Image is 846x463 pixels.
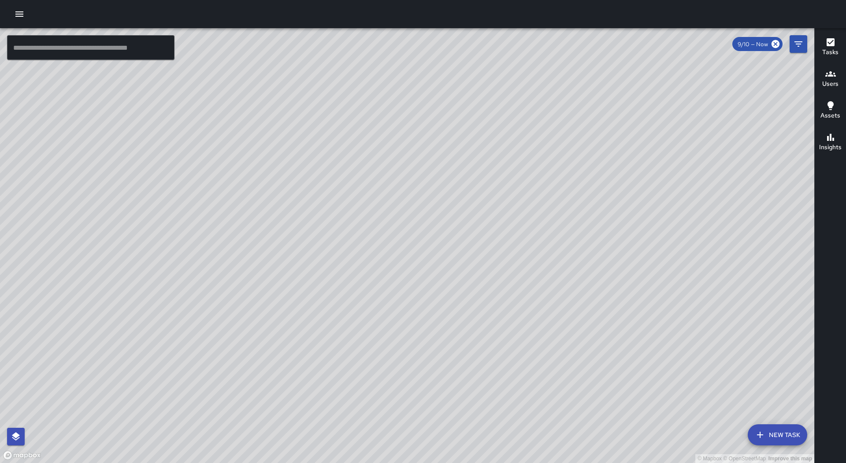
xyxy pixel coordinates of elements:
[815,95,846,127] button: Assets
[815,32,846,63] button: Tasks
[822,48,839,57] h6: Tasks
[815,63,846,95] button: Users
[822,79,839,89] h6: Users
[819,143,842,152] h6: Insights
[748,424,807,445] button: New Task
[790,35,807,53] button: Filters
[732,37,783,51] div: 9/10 — Now
[815,127,846,158] button: Insights
[732,40,773,48] span: 9/10 — Now
[820,111,840,121] h6: Assets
